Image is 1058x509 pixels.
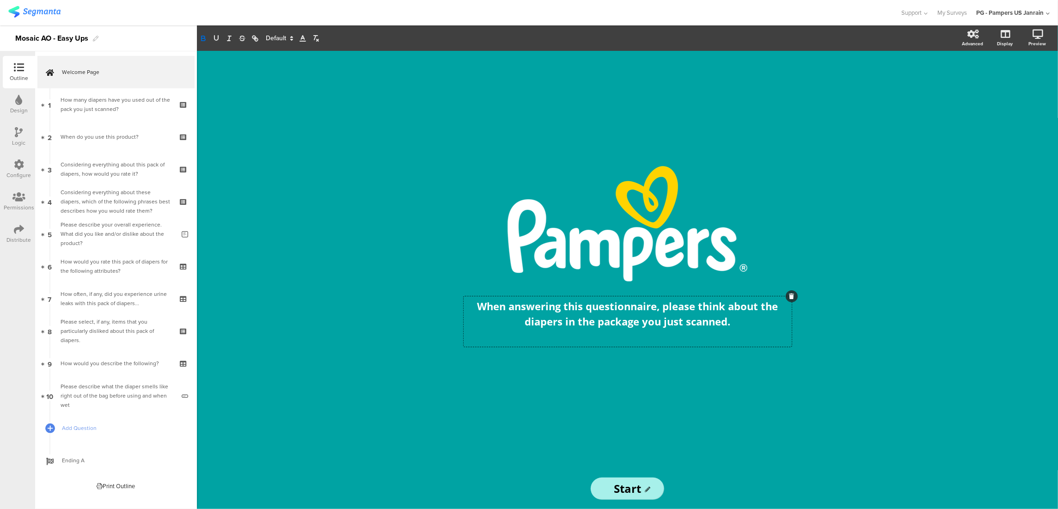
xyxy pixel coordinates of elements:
div: Display [997,40,1013,47]
strong: When answering this questionnaire, please think about the diapers in the package you just scanned. [477,299,781,328]
div: PG - Pampers US Janrain [976,8,1044,17]
div: How many diapers have you used out of the pack you just scanned? [61,95,171,114]
div: When do you use this product? [61,132,171,141]
span: Support [902,8,922,17]
a: 9 How would you describe the following? [37,347,195,380]
div: How often, if any, did you experience urine leaks with this pack of diapers... [61,289,171,308]
div: Configure [7,171,31,179]
span: 1 [49,99,51,110]
a: 6 How would you rate this pack of diapers for the following attributes? [37,250,195,282]
span: Add Question [62,423,180,433]
div: Logic [12,139,26,147]
a: 5 Please describe your overall experience. What did you like and/or dislike about the product? [37,218,195,250]
span: Welcome Page [62,67,180,77]
span: 10 [46,391,53,401]
div: Please describe what the diaper smells like right out of the bag before using and when wet [61,382,175,410]
div: Design [10,106,28,115]
a: Welcome Page [37,56,195,88]
input: Start [591,478,664,500]
a: 3 Considering everything about this pack of diapers, how would you rate it? [37,153,195,185]
span: 4 [48,196,52,207]
a: 2 When do you use this product? [37,121,195,153]
span: 7 [48,294,52,304]
a: 1 How many diapers have you used out of the pack you just scanned? [37,88,195,121]
div: Mosaic AO - Easy Ups [15,31,88,46]
div: Considering everything about these diapers, which of the following phrases best describes how you... [61,188,171,215]
div: How would you rate this pack of diapers for the following attributes? [61,257,171,276]
img: segmanta logo [8,6,61,18]
div: Please select, if any, items that you particularly disliked about this pack of diapers. [61,317,171,345]
div: Preview [1028,40,1046,47]
div: Permissions [4,203,34,212]
a: Ending A [37,444,195,477]
div: Please describe your overall experience. What did you like and/or dislike about the product? [61,220,175,248]
span: 5 [48,229,52,239]
span: 2 [48,132,52,142]
div: Print Outline [97,482,135,491]
a: 4 Considering everything about these diapers, which of the following phrases best describes how y... [37,185,195,218]
a: 10 Please describe what the diaper smells like right out of the bag before using and when wet [37,380,195,412]
div: Considering everything about this pack of diapers, how would you rate it? [61,160,171,178]
div: Advanced [962,40,983,47]
span: 9 [48,358,52,368]
div: Distribute [7,236,31,244]
a: 8 Please select, if any, items that you particularly disliked about this pack of diapers. [37,315,195,347]
span: 8 [48,326,52,336]
div: Outline [10,74,28,82]
a: 7 How often, if any, did you experience urine leaks with this pack of diapers... [37,282,195,315]
span: 6 [48,261,52,271]
span: Ending A [62,456,180,465]
div: How would you describe the following? [61,359,171,368]
span: 3 [48,164,52,174]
